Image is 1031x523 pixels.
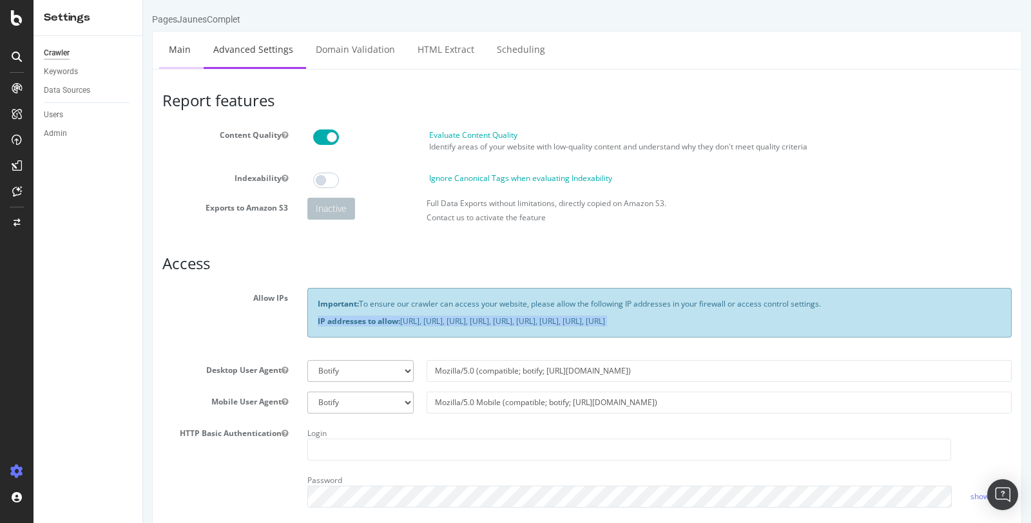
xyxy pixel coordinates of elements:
[286,141,869,152] p: Identify areas of your website with low-quality content and understand why they don't meet qualit...
[139,428,145,439] button: HTTP Basic Authentication
[265,32,341,67] a: HTML Extract
[164,423,184,439] label: Login
[44,46,70,60] div: Crawler
[44,127,133,140] a: Admin
[164,198,212,220] div: Inactive
[44,84,90,97] div: Data Sources
[139,173,145,184] button: Indexability
[44,46,133,60] a: Crawler
[827,491,846,502] a: show
[10,125,155,140] label: Content Quality
[344,32,412,67] a: Scheduling
[10,198,155,213] label: Exports to Amazon S3
[44,65,78,79] div: Keywords
[286,129,374,140] label: Evaluate Content Quality
[175,316,858,327] p: [URL], [URL], [URL], [URL], [URL], [URL], [URL], [URL], [URL]
[10,392,155,407] label: Mobile User Agent
[286,173,469,184] label: Ignore Canonical Tags when evaluating Indexability
[44,127,67,140] div: Admin
[9,13,97,26] div: PagesJaunesComplet
[10,360,155,376] label: Desktop User Agent
[44,65,133,79] a: Keywords
[44,108,133,122] a: Users
[139,365,145,376] button: Desktop User Agent
[16,32,57,67] a: Main
[284,198,523,209] label: Full Data Exports without limitations, directly copied on Amazon S3.
[44,84,133,97] a: Data Sources
[139,396,145,407] button: Mobile User Agent
[44,108,63,122] div: Users
[163,32,262,67] a: Domain Validation
[44,10,132,25] div: Settings
[175,316,257,327] strong: IP addresses to allow:
[10,423,155,439] label: HTTP Basic Authentication
[10,288,155,303] label: Allow IPs
[175,298,858,309] p: To ensure our crawler can access your website, please allow the following IP addresses in your fi...
[19,255,869,272] h3: Access
[164,470,199,486] label: Password
[175,298,216,309] strong: Important:
[10,168,155,184] label: Indexability
[987,479,1018,510] div: Open Intercom Messenger
[19,92,869,109] h3: Report features
[139,129,145,140] button: Content Quality
[284,212,869,223] p: Contact us to activate the feature
[61,32,160,67] a: Advanced Settings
